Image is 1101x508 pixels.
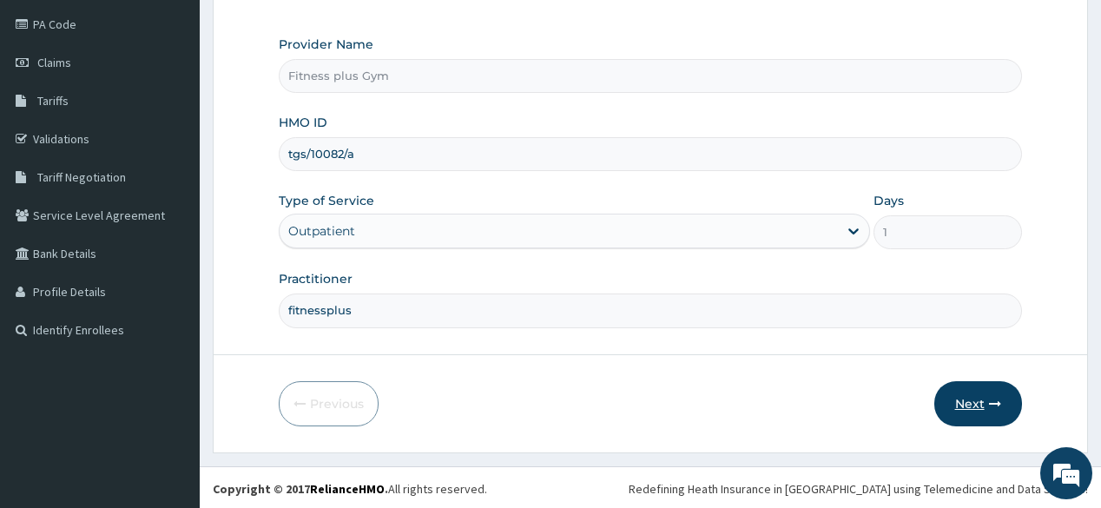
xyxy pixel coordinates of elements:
label: Provider Name [279,36,373,53]
a: RelianceHMO [310,481,385,497]
input: Enter Name [279,294,1021,327]
textarea: Type your message and hit 'Enter' [9,330,331,391]
input: Enter HMO ID [279,137,1021,171]
span: Claims [37,55,71,70]
button: Next [934,381,1022,426]
span: Tariff Negotiation [37,169,126,185]
img: d_794563401_company_1708531726252_794563401 [32,87,70,130]
label: Days [874,192,904,209]
strong: Copyright © 2017 . [213,481,388,497]
span: We're online! [101,147,240,322]
label: HMO ID [279,114,327,131]
div: Chat with us now [90,97,292,120]
span: Tariffs [37,93,69,109]
div: Redefining Heath Insurance in [GEOGRAPHIC_DATA] using Telemedicine and Data Science! [629,480,1088,498]
button: Previous [279,381,379,426]
div: Minimize live chat window [285,9,326,50]
label: Practitioner [279,270,353,287]
label: Type of Service [279,192,374,209]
